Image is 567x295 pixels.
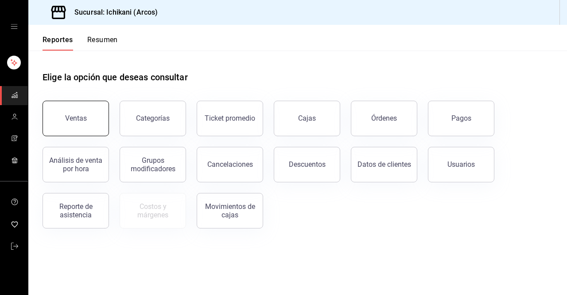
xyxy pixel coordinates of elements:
button: Grupos modificadores [120,147,186,182]
button: Cancelaciones [197,147,263,182]
div: Cancelaciones [207,160,253,169]
button: Análisis de venta por hora [43,147,109,182]
div: Ticket promedio [205,114,255,122]
div: Categorías [136,114,170,122]
div: navigation tabs [43,35,118,51]
button: Pagos [428,101,494,136]
div: Análisis de venta por hora [48,156,103,173]
h3: Sucursal: Ichikani (Arcos) [67,7,158,18]
button: Reporte de asistencia [43,193,109,228]
div: Grupos modificadores [125,156,180,173]
button: Contrata inventarios para ver este reporte [120,193,186,228]
button: Reportes [43,35,73,51]
div: Cajas [298,114,316,122]
h1: Elige la opción que deseas consultar [43,71,188,84]
button: Descuentos [274,147,340,182]
div: Movimientos de cajas [202,202,257,219]
div: Reporte de asistencia [48,202,103,219]
button: Movimientos de cajas [197,193,263,228]
button: Usuarios [428,147,494,182]
button: Órdenes [351,101,417,136]
button: Ventas [43,101,109,136]
button: Ticket promedio [197,101,263,136]
button: Categorías [120,101,186,136]
div: Datos de clientes [357,160,411,169]
button: Datos de clientes [351,147,417,182]
div: Ventas [65,114,87,122]
div: Descuentos [289,160,326,169]
div: Pagos [451,114,471,122]
div: Usuarios [447,160,475,169]
button: Cajas [274,101,340,136]
button: Resumen [87,35,118,51]
div: Costos y márgenes [125,202,180,219]
button: open drawer [11,23,18,30]
div: Órdenes [371,114,397,122]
